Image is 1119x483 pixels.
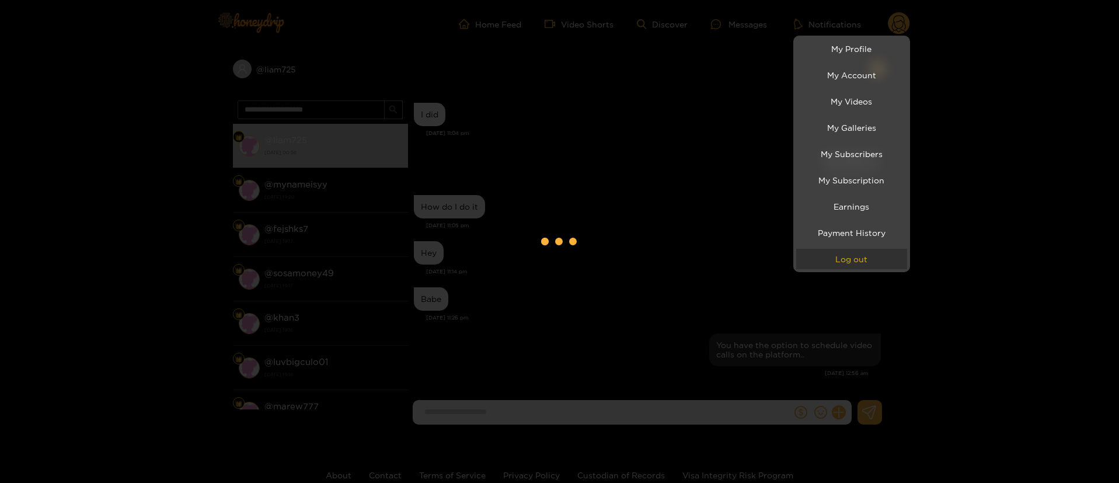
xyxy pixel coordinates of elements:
a: Payment History [796,223,907,243]
a: My Subscribers [796,144,907,164]
a: My Subscription [796,170,907,190]
a: My Account [796,65,907,85]
button: Log out [796,249,907,269]
a: Earnings [796,196,907,217]
a: My Profile [796,39,907,59]
a: My Videos [796,91,907,112]
a: My Galleries [796,117,907,138]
